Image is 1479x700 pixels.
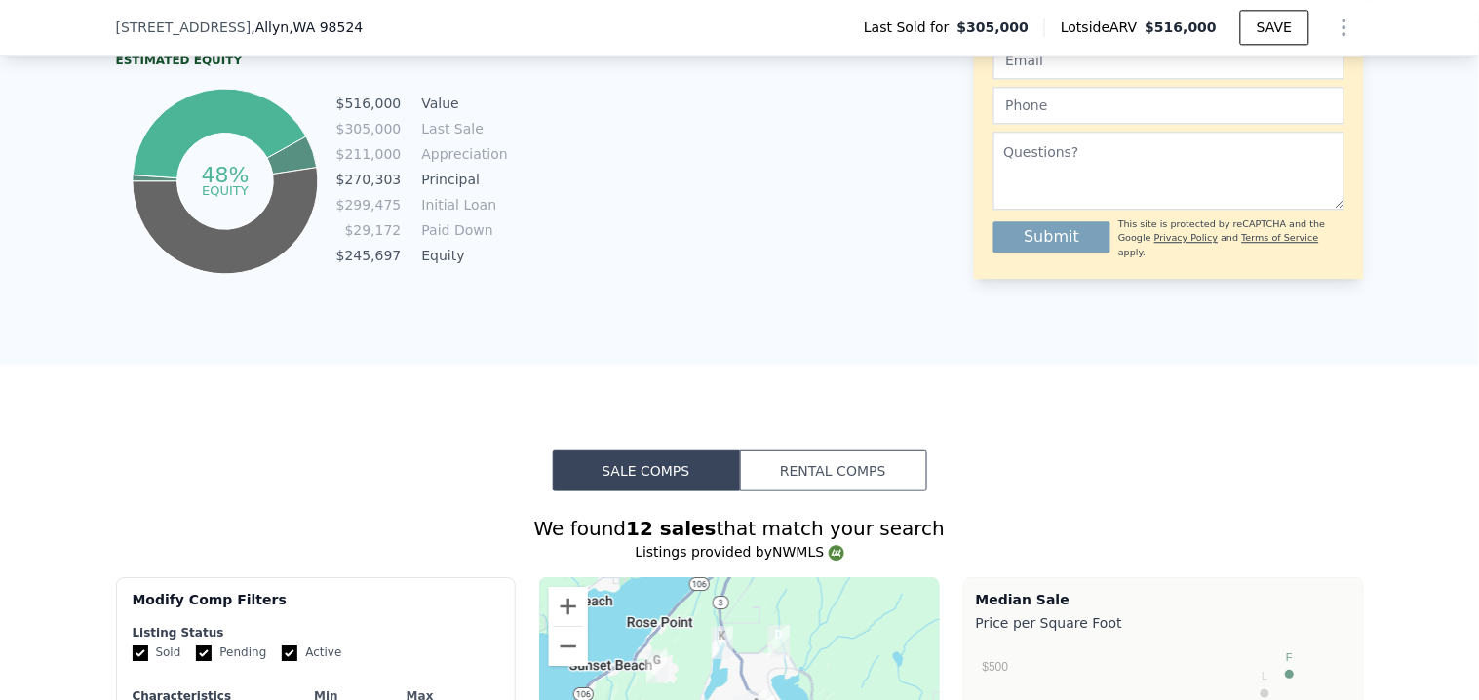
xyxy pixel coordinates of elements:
[418,219,506,241] td: Paid Down
[1262,671,1267,682] text: L
[133,645,148,661] input: Sold
[282,645,297,661] input: Active
[335,93,403,114] td: $516,000
[1242,232,1319,243] a: Terms of Service
[993,221,1111,253] button: Submit
[1146,19,1218,35] span: $516,000
[549,627,588,666] button: Zoom out
[1154,232,1218,243] a: Privacy Policy
[335,219,403,241] td: $29,172
[957,18,1030,37] span: $305,000
[1061,18,1145,37] span: Lotside ARV
[133,644,181,661] label: Sold
[983,660,1009,674] text: $500
[116,515,1364,542] div: We found that match your search
[418,143,506,165] td: Appreciation
[251,18,363,37] span: , Allyn
[553,450,740,491] button: Sale Comps
[335,169,403,190] td: $270,303
[864,18,957,37] span: Last Sold for
[1286,651,1293,663] text: F
[639,642,676,691] div: 890 E Cedar St
[993,87,1344,124] input: Phone
[829,545,844,561] img: NWMLS Logo
[335,245,403,266] td: $245,697
[289,19,363,35] span: , WA 98524
[418,93,506,114] td: Value
[418,245,506,266] td: Equity
[335,194,403,215] td: $299,475
[1240,10,1308,45] button: SAVE
[1325,8,1364,47] button: Show Options
[418,169,506,190] td: Principal
[740,450,927,491] button: Rental Comps
[418,118,506,139] td: Last Sale
[626,517,717,540] strong: 12 sales
[196,645,212,661] input: Pending
[549,587,588,626] button: Zoom in
[760,617,798,666] div: 684 E State Route 302
[116,18,252,37] span: [STREET_ADDRESS]
[116,542,1364,562] div: Listings provided by NWMLS
[418,194,506,215] td: Initial Loan
[116,53,506,68] div: Estimated Equity
[335,143,403,165] td: $211,000
[133,625,500,641] div: Listing Status
[976,590,1351,609] div: Median Sale
[335,118,403,139] td: $305,000
[282,644,341,661] label: Active
[202,163,250,187] tspan: 48%
[196,644,266,661] label: Pending
[976,609,1351,637] div: Price per Square Foot
[993,42,1344,79] input: Email
[133,590,500,625] div: Modify Comp Filters
[202,183,249,198] tspan: equity
[1118,217,1343,259] div: This site is protected by reCAPTCHA and the Google and apply.
[704,618,741,667] div: 131 E Lucky Ln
